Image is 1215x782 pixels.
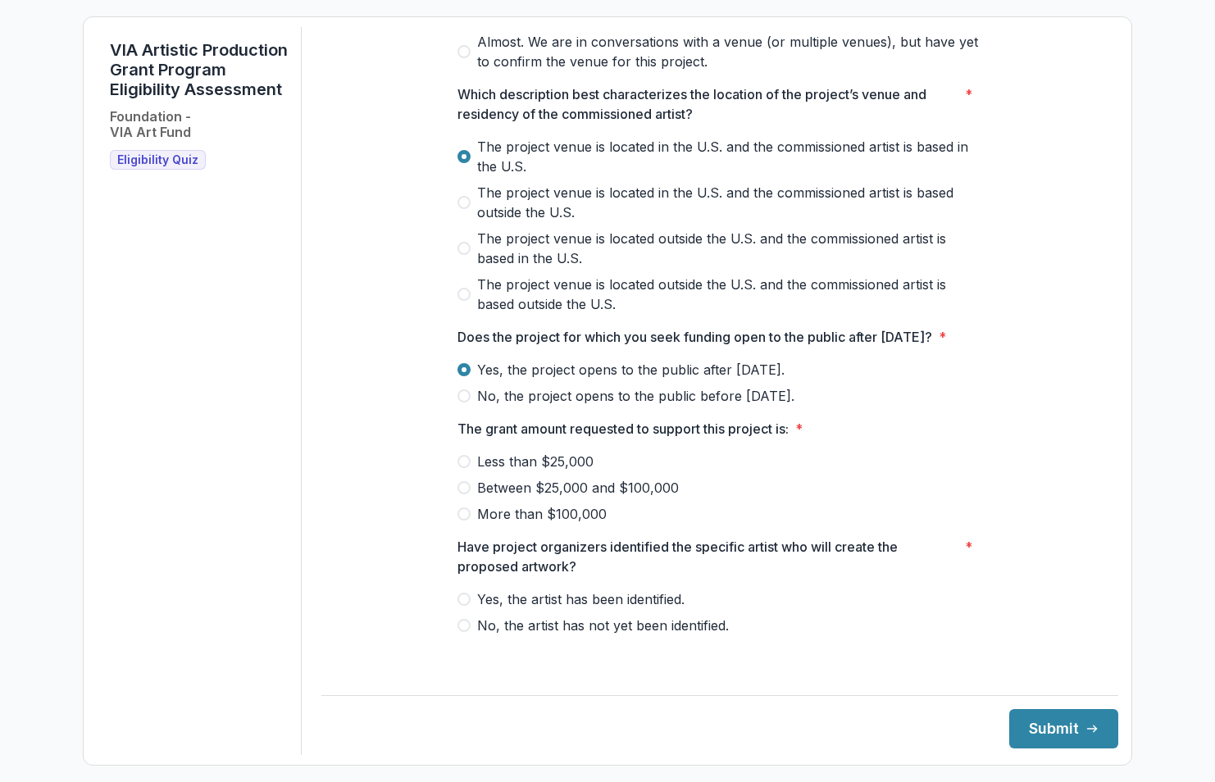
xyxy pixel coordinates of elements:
span: No, the artist has not yet been identified. [477,616,729,635]
p: Does the project for which you seek funding open to the public after [DATE]? [457,327,932,347]
span: The project venue is located in the U.S. and the commissioned artist is based outside the U.S. [477,183,982,222]
span: Between $25,000 and $100,000 [477,478,679,498]
span: The project venue is located outside the U.S. and the commissioned artist is based in the U.S. [477,229,982,268]
button: Submit [1009,709,1118,748]
span: Yes, the artist has been identified. [477,589,685,609]
p: Have project organizers identified the specific artist who will create the proposed artwork? [457,537,958,576]
h1: VIA Artistic Production Grant Program Eligibility Assessment [110,40,288,99]
span: The project venue is located in the U.S. and the commissioned artist is based in the U.S. [477,137,982,176]
p: Which description best characterizes the location of the project’s venue and residency of the com... [457,84,958,124]
span: More than $100,000 [477,504,607,524]
span: Almost. We are in conversations with a venue (or multiple venues), but have yet to confirm the ve... [477,32,982,71]
span: Eligibility Quiz [117,153,198,167]
span: No, the project opens to the public before [DATE]. [477,386,794,406]
p: The grant amount requested to support this project is: [457,419,789,439]
span: Yes, the project opens to the public after [DATE]. [477,360,785,380]
span: Less than $25,000 [477,452,594,471]
h2: Foundation - VIA Art Fund [110,109,191,140]
span: The project venue is located outside the U.S. and the commissioned artist is based outside the U.S. [477,275,982,314]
